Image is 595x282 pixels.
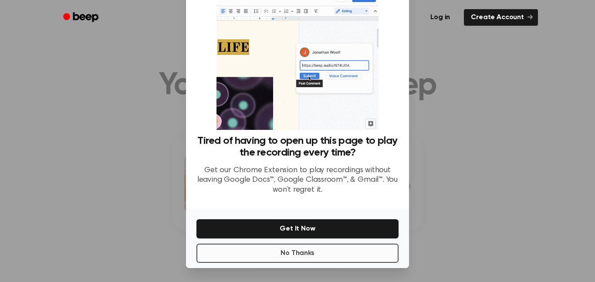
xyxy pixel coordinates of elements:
a: Beep [57,9,106,26]
h3: Tired of having to open up this page to play the recording every time? [196,135,399,159]
button: No Thanks [196,244,399,263]
button: Get It Now [196,219,399,238]
a: Log in [422,7,459,27]
a: Create Account [464,9,538,26]
p: Get our Chrome Extension to play recordings without leaving Google Docs™, Google Classroom™, & Gm... [196,166,399,195]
